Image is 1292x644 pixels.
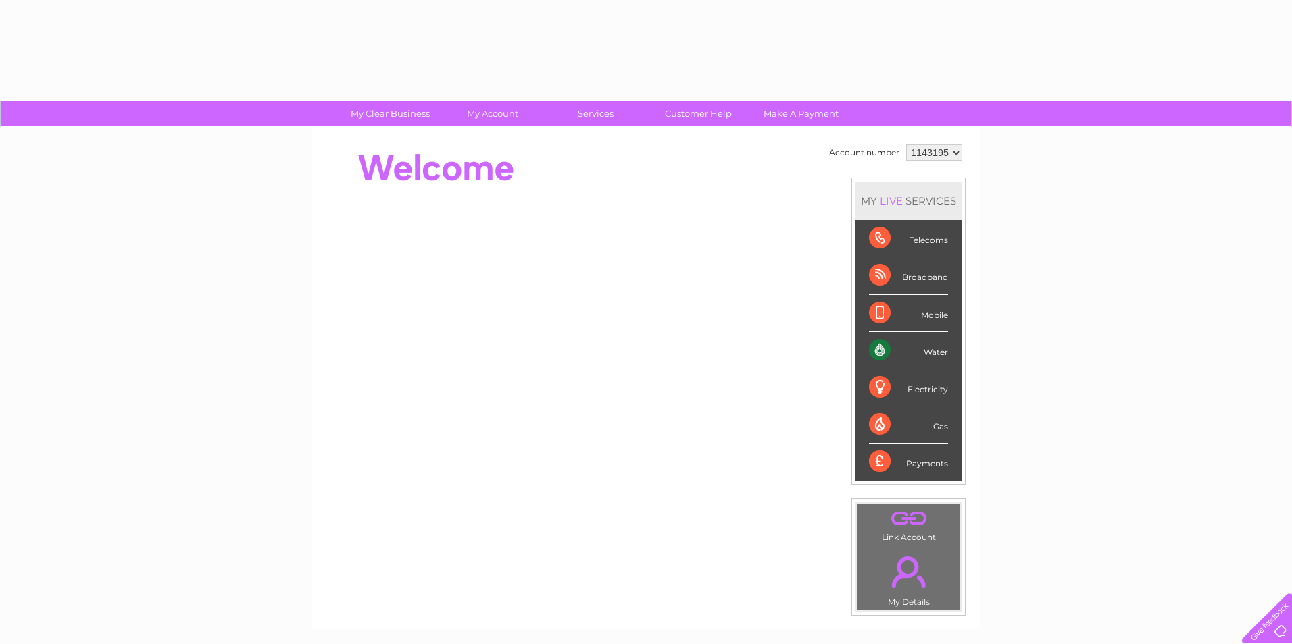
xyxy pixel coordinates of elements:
div: Gas [869,406,948,444]
a: Customer Help [643,101,754,126]
a: Services [540,101,651,126]
div: Payments [869,444,948,480]
div: Water [869,332,948,369]
div: Broadband [869,257,948,294]
div: Telecoms [869,220,948,257]
div: LIVE [877,194,905,207]
a: . [860,507,957,531]
div: MY SERVICES [855,182,962,220]
a: My Clear Business [334,101,446,126]
a: . [860,548,957,595]
a: My Account [437,101,549,126]
a: Make A Payment [745,101,857,126]
div: Mobile [869,295,948,332]
td: Link Account [856,503,961,545]
td: Account number [826,141,903,164]
div: Electricity [869,369,948,406]
td: My Details [856,545,961,611]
